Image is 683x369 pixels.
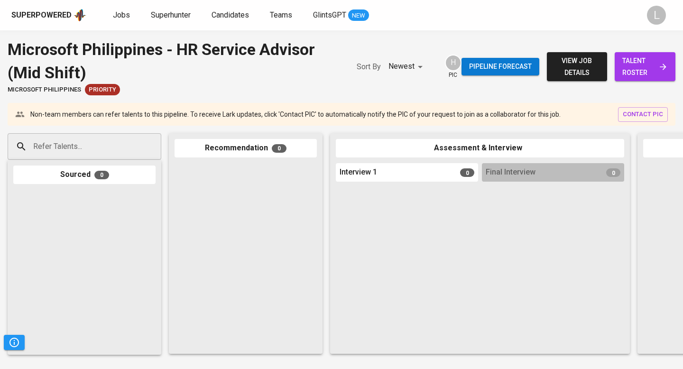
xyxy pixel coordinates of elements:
[460,168,474,177] span: 0
[175,139,317,157] div: Recommendation
[85,84,120,95] div: New Job received from Demand Team
[30,110,561,119] p: Non-team members can refer talents to this pipeline. To receive Lark updates, click 'Contact PIC'...
[313,9,369,21] a: GlintsGPT NEW
[212,10,249,19] span: Candidates
[85,85,120,94] span: Priority
[151,9,193,21] a: Superhunter
[94,171,109,179] span: 0
[272,144,286,153] span: 0
[336,139,624,157] div: Assessment & Interview
[469,61,532,73] span: Pipeline forecast
[156,146,158,148] button: Open
[4,335,25,350] button: Pipeline Triggers
[11,8,86,22] a: Superpoweredapp logo
[461,58,539,75] button: Pipeline forecast
[348,11,369,20] span: NEW
[623,109,663,120] span: contact pic
[8,85,81,94] span: Microsoft Philippines
[647,6,666,25] div: L
[8,38,338,84] div: Microsoft Philippines - HR Service Advisor (Mid Shift)
[388,58,426,75] div: Newest
[313,10,346,19] span: GlintsGPT
[445,55,461,71] div: H
[74,8,86,22] img: app logo
[618,107,668,122] button: contact pic
[486,167,535,178] span: Final Interview
[212,9,251,21] a: Candidates
[13,166,156,184] div: Sourced
[340,167,377,178] span: Interview 1
[151,10,191,19] span: Superhunter
[547,52,608,81] button: view job details
[11,10,72,21] div: Superpowered
[622,55,668,78] span: talent roster
[554,55,600,78] span: view job details
[445,55,461,79] div: pic
[270,10,292,19] span: Teams
[113,9,132,21] a: Jobs
[113,10,130,19] span: Jobs
[270,9,294,21] a: Teams
[388,61,415,72] p: Newest
[606,168,620,177] span: 0
[615,52,675,81] a: talent roster
[357,61,381,73] p: Sort By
